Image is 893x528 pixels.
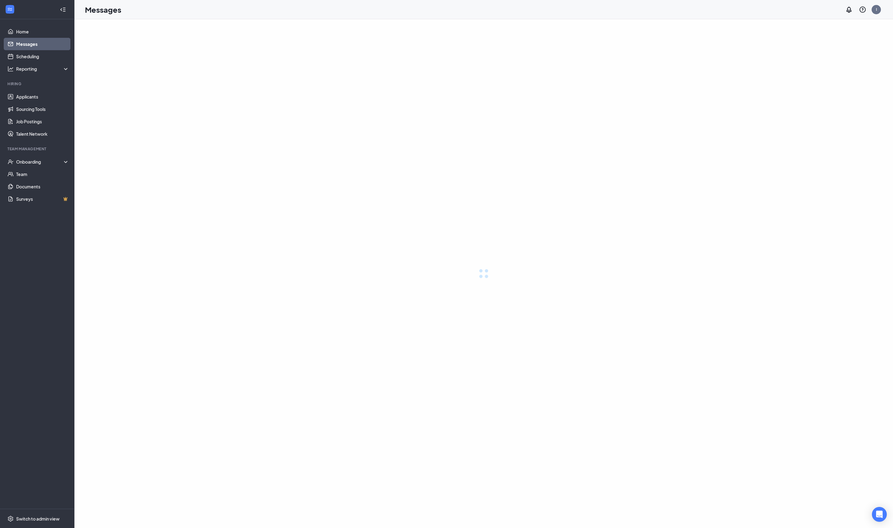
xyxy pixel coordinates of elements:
a: Messages [16,38,69,50]
div: Switch to admin view [16,516,60,522]
a: Applicants [16,90,69,103]
div: Reporting [16,66,69,72]
a: SurveysCrown [16,193,69,205]
a: Team [16,168,69,180]
div: Hiring [7,81,68,86]
svg: QuestionInfo [859,6,866,13]
svg: Analysis [7,66,14,72]
a: Documents [16,180,69,193]
h1: Messages [85,4,121,15]
a: Job Postings [16,115,69,128]
svg: Notifications [845,6,853,13]
div: Onboarding [16,159,64,165]
a: Sourcing Tools [16,103,69,115]
svg: Settings [7,516,14,522]
a: Talent Network [16,128,69,140]
div: Team Management [7,146,68,152]
svg: UserCheck [7,159,14,165]
div: Open Intercom Messenger [872,507,887,522]
a: Home [16,25,69,38]
a: Scheduling [16,50,69,63]
div: I [876,7,877,12]
svg: Collapse [60,7,66,13]
svg: WorkstreamLogo [7,6,13,12]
